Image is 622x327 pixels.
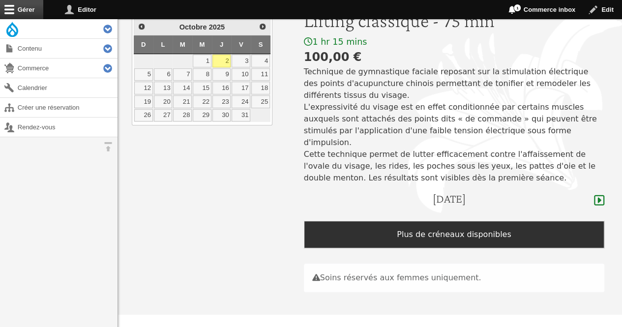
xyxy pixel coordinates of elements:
[304,48,604,66] div: 100,00 €
[154,109,173,122] a: 27
[138,23,146,30] span: Précédent
[220,41,223,48] span: Jeudi
[251,55,270,67] a: 4
[180,41,185,48] span: Mardi
[232,109,250,122] a: 31
[199,41,205,48] span: Mercredi
[212,109,231,122] a: 30
[179,23,207,31] span: Octobre
[212,68,231,81] a: 9
[134,82,153,94] a: 12
[173,82,192,94] a: 14
[304,264,604,292] div: Soins réservés aux femmes uniquement.
[259,41,263,48] span: Samedi
[173,109,192,122] a: 28
[432,192,465,206] h4: [DATE]
[212,95,231,108] a: 23
[193,109,211,122] a: 29
[154,82,173,94] a: 13
[232,82,250,94] a: 17
[251,68,270,81] a: 11
[513,4,521,12] span: 1
[209,23,225,31] span: 2025
[98,137,118,156] button: Orientation horizontale
[304,66,604,184] p: Technique de gymnastique faciale reposant sur la stimulation électrique des points d'acupuncture ...
[173,95,192,108] a: 21
[232,95,250,108] a: 24
[134,109,153,122] a: 26
[212,82,231,94] a: 16
[193,68,211,81] a: 8
[193,82,211,94] a: 15
[193,55,211,67] a: 1
[304,36,604,48] div: 1 hr 15 mins
[161,41,165,48] span: Lundi
[232,55,250,67] a: 3
[193,95,211,108] a: 22
[154,95,173,108] a: 20
[173,68,192,81] a: 7
[134,68,153,81] a: 5
[239,41,243,48] span: Vendredi
[259,23,267,30] span: Suivant
[251,95,270,108] a: 25
[134,95,153,108] a: 19
[251,82,270,94] a: 18
[135,20,148,33] a: Précédent
[141,41,146,48] span: Dimanche
[304,9,604,32] h1: Lifting classique - 75 min
[256,20,268,33] a: Suivant
[154,68,173,81] a: 6
[212,55,231,67] a: 2
[232,68,250,81] a: 10
[304,221,604,248] div: Plus de créneaux disponibles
